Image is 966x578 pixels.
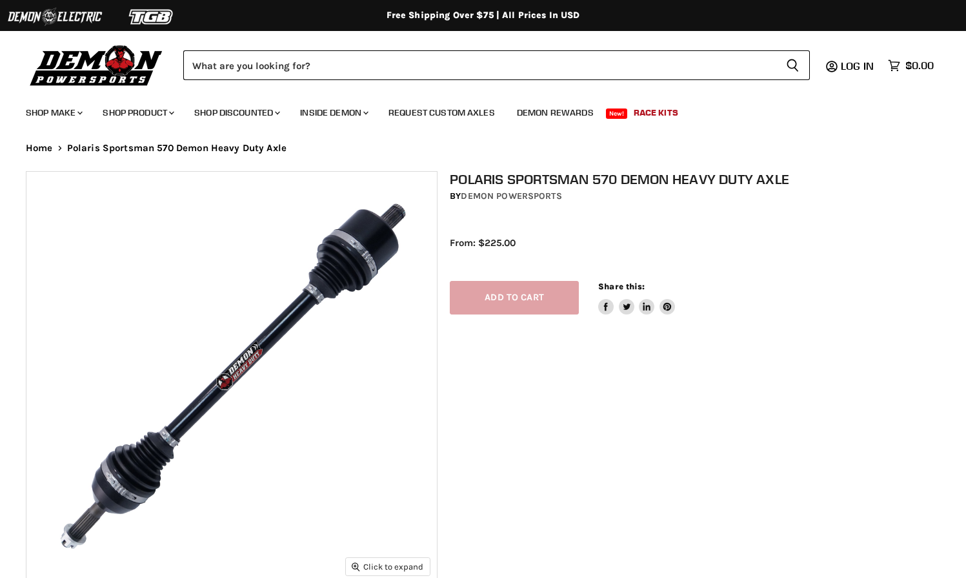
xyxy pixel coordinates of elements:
img: Demon Electric Logo 2 [6,5,103,29]
a: Demon Powersports [461,191,561,201]
span: New! [606,108,628,119]
a: Shop Make [16,99,90,126]
ul: Main menu [16,94,931,126]
h1: Polaris Sportsman 570 Demon Heavy Duty Axle [450,171,952,187]
span: Polaris Sportsman 570 Demon Heavy Duty Axle [67,143,287,154]
span: Share this: [598,282,645,291]
span: Log in [841,59,874,72]
img: TGB Logo 2 [103,5,200,29]
input: Search [183,50,776,80]
form: Product [183,50,810,80]
aside: Share this: [598,281,675,315]
span: From: $225.00 [450,237,516,249]
button: Click to expand [346,558,430,575]
a: Shop Product [93,99,182,126]
img: Demon Powersports [26,42,167,88]
a: Demon Rewards [507,99,603,126]
a: Race Kits [624,99,688,126]
span: Click to expand [352,562,423,572]
div: by [450,189,952,203]
span: $0.00 [905,59,934,72]
a: Inside Demon [290,99,376,126]
a: Log in [835,60,881,72]
a: Shop Discounted [185,99,288,126]
a: Home [26,143,53,154]
a: $0.00 [881,56,940,75]
button: Search [776,50,810,80]
a: Request Custom Axles [379,99,505,126]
